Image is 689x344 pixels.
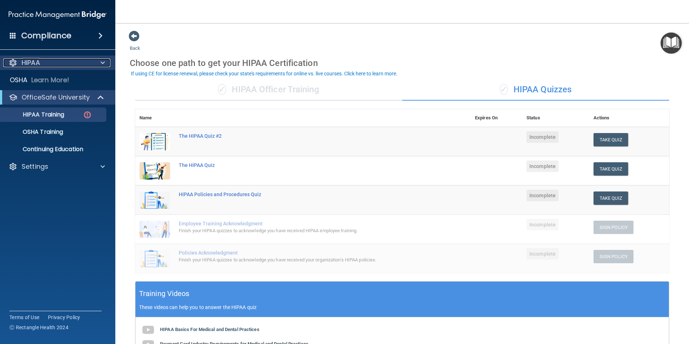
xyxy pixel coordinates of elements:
span: ✓ [500,84,508,95]
img: PMB logo [9,8,107,22]
span: Incomplete [526,131,559,143]
div: HIPAA Officer Training [135,79,402,101]
p: OfficeSafe University [22,93,90,102]
p: HIPAA Training [5,111,64,118]
div: Employee Training Acknowledgment [179,221,435,226]
p: HIPAA [22,58,40,67]
a: Privacy Policy [48,314,80,321]
span: Incomplete [526,248,559,260]
p: Learn More! [31,76,70,84]
img: gray_youtube_icon.38fcd6cc.png [141,323,155,337]
button: If using CE for license renewal, please check your state's requirements for online vs. live cours... [130,70,399,77]
div: The HIPAA Quiz [179,162,435,168]
span: Incomplete [526,160,559,172]
div: HIPAA Quizzes [402,79,669,101]
h5: Training Videos [139,287,190,300]
button: Sign Policy [594,221,634,234]
a: Settings [9,162,105,171]
img: danger-circle.6113f641.png [83,110,92,119]
h4: Compliance [21,31,71,41]
button: Take Quiz [594,133,628,146]
p: Settings [22,162,48,171]
p: These videos can help you to answer the HIPAA quiz [139,304,665,310]
div: Policies Acknowledgment [179,250,435,256]
th: Expires On [471,109,522,127]
span: Incomplete [526,219,559,230]
div: Finish your HIPAA quizzes to acknowledge you have received HIPAA employee training. [179,226,435,235]
button: Sign Policy [594,250,634,263]
span: ✓ [218,84,226,95]
span: Incomplete [526,190,559,201]
button: Open Resource Center [661,32,682,54]
a: Terms of Use [9,314,39,321]
div: The HIPAA Quiz #2 [179,133,435,139]
p: OSHA [10,76,28,84]
a: Back [130,37,140,51]
div: If using CE for license renewal, please check your state's requirements for online vs. live cours... [131,71,397,76]
div: Choose one path to get your HIPAA Certification [130,53,675,74]
th: Status [522,109,589,127]
b: HIPAA Basics For Medical and Dental Practices [160,327,259,332]
div: Finish your HIPAA quizzes to acknowledge you have received your organization’s HIPAA policies. [179,256,435,264]
div: HIPAA Policies and Procedures Quiz [179,191,435,197]
th: Name [135,109,174,127]
button: Take Quiz [594,162,628,176]
a: OfficeSafe University [9,93,105,102]
p: Continuing Education [5,146,103,153]
a: HIPAA [9,58,105,67]
span: Ⓒ Rectangle Health 2024 [9,324,68,331]
p: OSHA Training [5,128,63,136]
button: Take Quiz [594,191,628,205]
th: Actions [589,109,669,127]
